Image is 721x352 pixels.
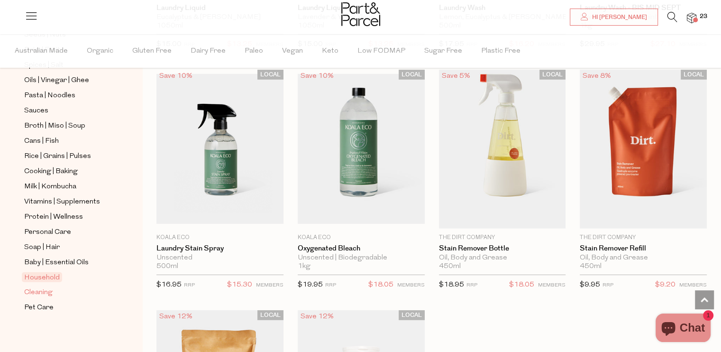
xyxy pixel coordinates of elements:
span: Cleaning [24,287,53,298]
span: 450ml [439,262,461,271]
small: MEMBERS [679,283,707,288]
span: Vegan [282,35,303,68]
a: Cans | Fish [24,135,110,147]
a: Pet Care [24,302,110,314]
a: Oils | Vinegar | Ghee [24,74,110,86]
a: Household [24,272,110,283]
a: Hi [PERSON_NAME] [570,9,658,26]
span: Sauces [24,105,48,117]
span: $16.95 [156,281,182,288]
span: Australian Made [15,35,68,68]
p: Koala Eco [156,233,283,242]
p: The Dirt Company [580,233,707,242]
small: MEMBERS [538,283,566,288]
span: Personal Care [24,227,71,238]
span: LOCAL [257,70,283,80]
div: Oil, Body and Grease [580,254,707,262]
p: The Dirt Company [439,233,566,242]
span: Soap | Hair [24,242,60,253]
span: 450ml [580,262,602,271]
span: Milk | Kombucha [24,181,76,193]
span: Gluten Free [132,35,172,68]
a: Cooking | Baking [24,166,110,177]
a: Baby | Essential Oils [24,257,110,269]
span: Sugar Free [424,35,462,68]
small: MEMBERS [397,283,425,288]
small: RRP [325,283,336,288]
span: $18.05 [509,279,534,291]
span: Cooking | Baking [24,166,78,177]
div: Save 10% [156,70,195,83]
a: Laundry Stain Spray [156,244,283,253]
span: Dairy Free [191,35,226,68]
small: RRP [602,283,613,288]
span: Pasta | Noodles [24,90,75,102]
span: $19.95 [298,281,323,288]
a: 23 [687,13,696,23]
a: Personal Care [24,226,110,238]
a: Broth | Miso | Soup [24,120,110,132]
img: Oxygenated Bleach [298,74,425,224]
img: Stain Remover Refill [580,70,707,229]
small: RRP [466,283,477,288]
div: Save 10% [298,70,337,83]
span: $15.30 [227,279,252,291]
div: Oil, Body and Grease [439,254,566,262]
a: Stain Remover Bottle [439,244,566,253]
div: Unscented | Biodegradable [298,254,425,262]
div: Save 8% [580,70,614,83]
p: Koala Eco [298,233,425,242]
span: LOCAL [399,310,425,320]
span: LOCAL [681,70,707,80]
span: Protein | Wellness [24,212,83,223]
small: MEMBERS [256,283,283,288]
span: Vitamins | Supplements [24,196,100,208]
span: Keto [322,35,338,68]
a: Pasta | Noodles [24,90,110,102]
span: Household [22,272,62,282]
div: Save 5% [439,70,473,83]
a: Oxygenated Bleach [298,244,425,253]
div: Unscented [156,254,283,262]
a: Vitamins | Supplements [24,196,110,208]
span: Baby | Essential Oils [24,257,89,269]
span: Low FODMAP [357,35,405,68]
span: LOCAL [257,310,283,320]
span: $9.95 [580,281,600,288]
span: 23 [697,12,710,21]
span: Organic [87,35,113,68]
img: Part&Parcel [341,2,380,26]
span: Oils | Vinegar | Ghee [24,75,89,86]
span: Broth | Miso | Soup [24,120,85,132]
span: Cans | Fish [24,136,59,147]
a: Cleaning [24,287,110,298]
a: Sauces [24,105,110,117]
span: LOCAL [539,70,566,80]
span: Hi [PERSON_NAME] [590,13,647,21]
inbox-online-store-chat: Shopify online store chat [653,314,713,344]
a: Stain Remover Refill [580,244,707,253]
a: Protein | Wellness [24,211,110,223]
a: Rice | Grains | Pulses [24,150,110,162]
div: Save 12% [156,310,195,323]
span: 500ml [156,262,178,271]
span: Rice | Grains | Pulses [24,151,91,162]
span: LOCAL [399,70,425,80]
small: RRP [184,283,195,288]
img: Stain Remover Bottle [439,70,566,229]
img: Laundry Stain Spray [156,74,283,224]
span: Plastic Free [481,35,520,68]
span: Paleo [245,35,263,68]
span: Pet Care [24,302,54,314]
span: $18.95 [439,281,464,288]
span: $18.05 [368,279,393,291]
span: $9.20 [655,279,675,291]
a: Soap | Hair [24,241,110,253]
div: Save 12% [298,310,337,323]
a: Milk | Kombucha [24,181,110,193]
span: 1kg [298,262,310,271]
